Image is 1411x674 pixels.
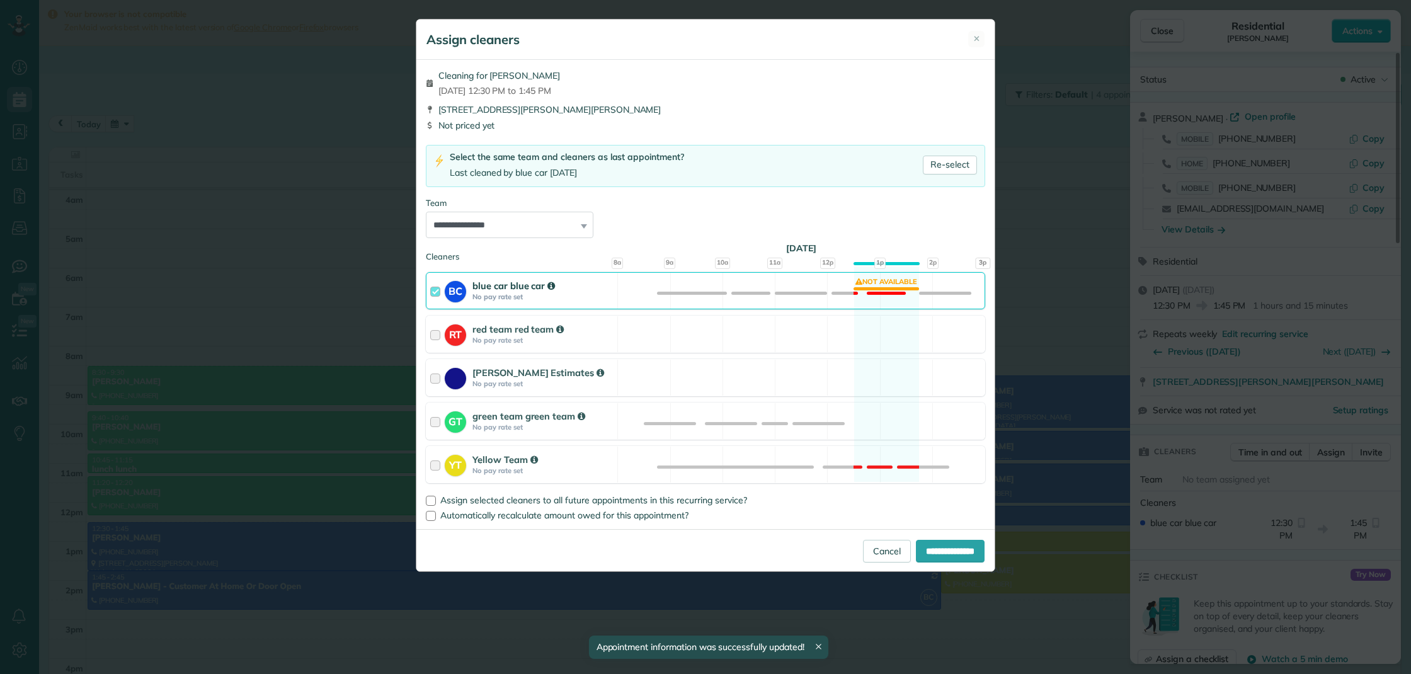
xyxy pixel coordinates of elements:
strong: No pay rate set [472,379,614,388]
span: Cleaning for [PERSON_NAME] [438,69,560,82]
span: Automatically recalculate amount owed for this appointment? [440,510,688,521]
span: ✕ [973,33,980,45]
div: Team [426,197,985,209]
div: Cleaners [426,251,985,254]
div: Appointment information was successfully updated! [588,636,828,659]
strong: blue car blue car [472,280,555,292]
strong: GT [445,411,466,429]
strong: No pay rate set [472,423,614,431]
span: Assign selected cleaners to all future appointments in this recurring service? [440,494,747,506]
strong: red team red team [472,323,564,335]
strong: Yellow Team [472,454,538,466]
h5: Assign cleaners [426,31,520,49]
a: Re-select [923,156,977,174]
a: Cancel [863,540,911,563]
strong: [PERSON_NAME] Estimates [472,367,604,379]
strong: YT [445,455,466,472]
img: lightning-bolt-icon-94e5364df696ac2de96d3a42b8a9ff6ba979493684c50e6bbbcda72601fa0d29.png [434,154,445,168]
span: [DATE] 12:30 PM to 1:45 PM [438,84,560,97]
div: [STREET_ADDRESS][PERSON_NAME][PERSON_NAME] [426,103,985,116]
strong: No pay rate set [472,336,614,345]
div: Not priced yet [426,119,985,132]
div: Select the same team and cleaners as last appointment? [450,151,684,164]
strong: No pay rate set [472,292,614,301]
strong: No pay rate set [472,466,614,475]
strong: RT [445,324,466,342]
div: Last cleaned by blue car [DATE] [450,166,684,180]
strong: BC [445,281,466,299]
strong: green team green team [472,410,585,422]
